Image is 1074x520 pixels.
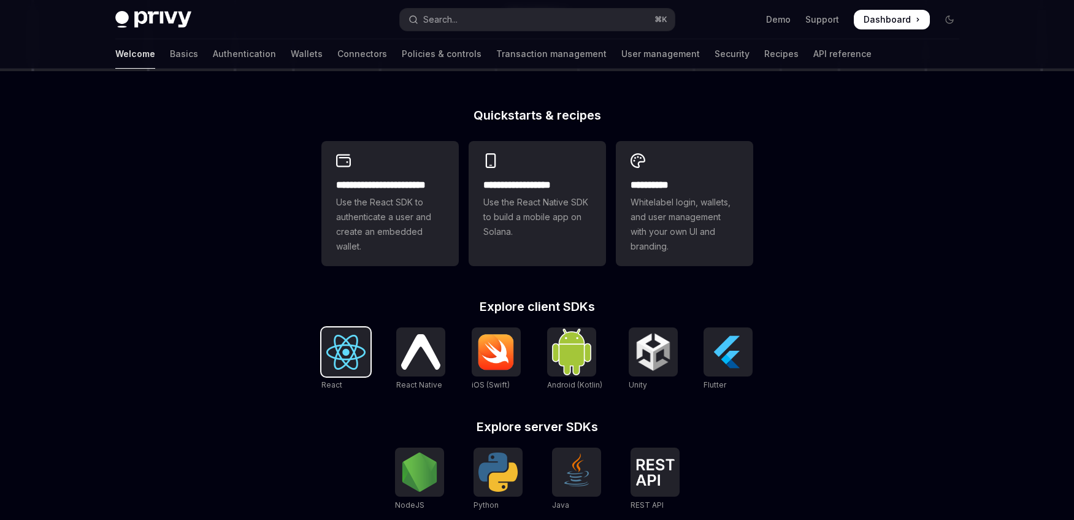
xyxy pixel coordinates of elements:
[321,380,342,389] span: React
[708,332,748,372] img: Flutter
[115,39,155,69] a: Welcome
[474,500,499,510] span: Python
[854,10,930,29] a: Dashboard
[483,195,591,239] span: Use the React Native SDK to build a mobile app on Solana.
[336,195,444,254] span: Use the React SDK to authenticate a user and create an embedded wallet.
[805,13,839,26] a: Support
[400,453,439,492] img: NodeJS
[616,141,753,266] a: **** *****Whitelabel login, wallets, and user management with your own UI and branding.
[395,448,444,511] a: NodeJSNodeJS
[635,459,675,486] img: REST API
[766,13,791,26] a: Demo
[337,39,387,69] a: Connectors
[321,327,370,391] a: ReactReact
[400,9,675,31] button: Open search
[326,335,366,370] img: React
[472,380,510,389] span: iOS (Swift)
[552,448,601,511] a: JavaJava
[115,11,191,28] img: dark logo
[631,500,664,510] span: REST API
[552,500,569,510] span: Java
[557,453,596,492] img: Java
[547,380,602,389] span: Android (Kotlin)
[477,334,516,370] img: iOS (Swift)
[469,141,606,266] a: **** **** **** ***Use the React Native SDK to build a mobile app on Solana.
[547,327,602,391] a: Android (Kotlin)Android (Kotlin)
[940,10,959,29] button: Toggle dark mode
[472,327,521,391] a: iOS (Swift)iOS (Swift)
[704,327,753,391] a: FlutterFlutter
[621,39,700,69] a: User management
[634,332,673,372] img: Unity
[631,448,680,511] a: REST APIREST API
[213,39,276,69] a: Authentication
[654,15,667,25] span: ⌘ K
[631,195,738,254] span: Whitelabel login, wallets, and user management with your own UI and branding.
[402,39,481,69] a: Policies & controls
[474,448,523,511] a: PythonPython
[423,12,458,27] div: Search...
[321,421,753,433] h2: Explore server SDKs
[291,39,323,69] a: Wallets
[864,13,911,26] span: Dashboard
[396,327,445,391] a: React NativeReact Native
[629,380,647,389] span: Unity
[629,327,678,391] a: UnityUnity
[496,39,607,69] a: Transaction management
[321,300,753,313] h2: Explore client SDKs
[396,380,442,389] span: React Native
[478,453,518,492] img: Python
[321,109,753,121] h2: Quickstarts & recipes
[401,334,440,369] img: React Native
[704,380,726,389] span: Flutter
[552,329,591,375] img: Android (Kotlin)
[764,39,799,69] a: Recipes
[395,500,424,510] span: NodeJS
[170,39,198,69] a: Basics
[813,39,872,69] a: API reference
[715,39,750,69] a: Security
